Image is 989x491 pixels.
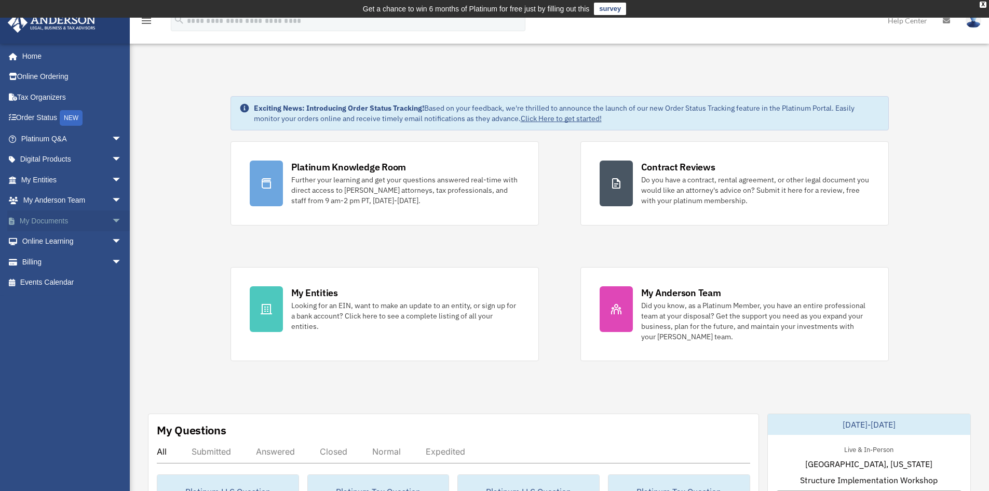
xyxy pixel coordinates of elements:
a: menu [140,18,153,27]
i: search [173,14,185,25]
div: Expedited [426,446,465,457]
div: Platinum Knowledge Room [291,161,407,174]
div: Looking for an EIN, want to make an update to an entity, or sign up for a bank account? Click her... [291,300,520,331]
a: Billingarrow_drop_down [7,251,138,272]
strong: Exciting News: Introducing Order Status Tracking! [254,103,424,113]
a: My Entitiesarrow_drop_down [7,169,138,190]
a: My Anderson Teamarrow_drop_down [7,190,138,211]
span: arrow_drop_down [112,190,132,211]
div: Further your learning and get your questions answered real-time with direct access to [PERSON_NAM... [291,175,520,206]
span: arrow_drop_down [112,210,132,232]
span: arrow_drop_down [112,169,132,191]
div: Contract Reviews [641,161,715,174]
a: Events Calendar [7,272,138,293]
a: Contract Reviews Do you have a contract, rental agreement, or other legal document you would like... [580,141,889,225]
div: All [157,446,167,457]
div: Live & In-Person [836,443,902,454]
div: Did you know, as a Platinum Member, you have an entire professional team at your disposal? Get th... [641,300,870,342]
a: Platinum Knowledge Room Further your learning and get your questions answered real-time with dire... [231,141,539,225]
div: close [980,2,986,8]
img: User Pic [966,13,981,28]
a: Platinum Q&Aarrow_drop_down [7,128,138,149]
span: [GEOGRAPHIC_DATA], [US_STATE] [805,458,932,470]
div: My Entities [291,286,338,299]
a: survey [594,3,626,15]
span: arrow_drop_down [112,128,132,150]
img: Anderson Advisors Platinum Portal [5,12,99,33]
div: [DATE]-[DATE] [768,414,970,435]
span: arrow_drop_down [112,251,132,273]
a: Online Ordering [7,67,138,87]
div: Normal [372,446,401,457]
a: My Anderson Team Did you know, as a Platinum Member, you have an entire professional team at your... [580,267,889,361]
div: Based on your feedback, we're thrilled to announce the launch of our new Order Status Tracking fe... [254,103,880,124]
i: menu [140,15,153,27]
a: Online Learningarrow_drop_down [7,231,138,252]
span: arrow_drop_down [112,149,132,170]
a: Digital Productsarrow_drop_down [7,149,138,170]
span: Structure Implementation Workshop [800,474,938,486]
div: NEW [60,110,83,126]
a: Order StatusNEW [7,108,138,129]
div: My Anderson Team [641,286,721,299]
a: Tax Organizers [7,87,138,108]
div: My Questions [157,422,226,438]
a: Home [7,46,132,67]
div: Answered [256,446,295,457]
div: Closed [320,446,347,457]
div: Get a chance to win 6 months of Platinum for free just by filling out this [363,3,590,15]
div: Do you have a contract, rental agreement, or other legal document you would like an attorney's ad... [641,175,870,206]
div: Submitted [192,446,231,457]
a: My Entities Looking for an EIN, want to make an update to an entity, or sign up for a bank accoun... [231,267,539,361]
span: arrow_drop_down [112,231,132,253]
a: Click Here to get started! [521,114,602,123]
a: My Documentsarrow_drop_down [7,210,138,231]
